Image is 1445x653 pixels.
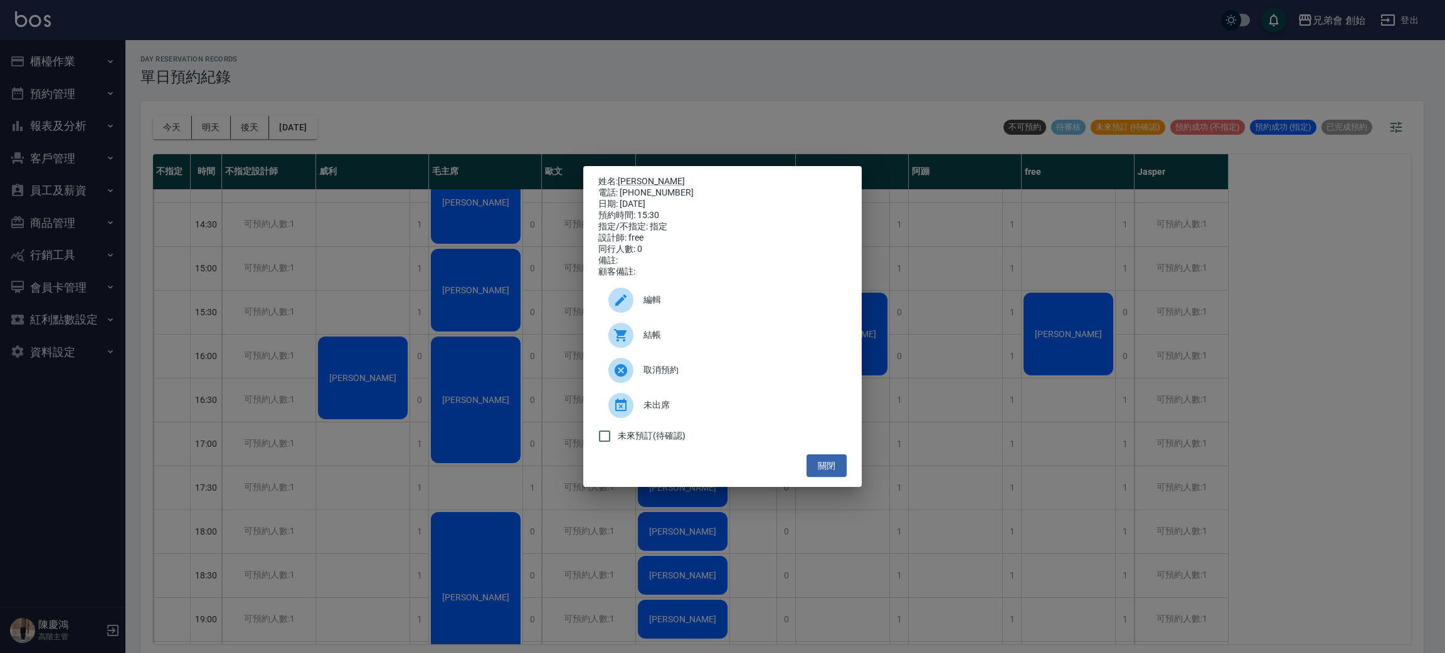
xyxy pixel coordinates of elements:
[807,454,847,478] button: 關閉
[643,328,837,342] span: 結帳
[598,244,847,255] div: 同行人數: 0
[643,399,837,412] span: 未出席
[598,283,847,318] div: 編輯
[598,232,847,244] div: 設計師: free
[598,388,847,423] div: 未出席
[618,176,685,186] a: [PERSON_NAME]
[598,353,847,388] div: 取消預約
[618,429,685,442] span: 未來預訂(待確認)
[598,255,847,266] div: 備註:
[643,363,837,377] span: 取消預約
[598,221,847,232] div: 指定/不指定: 指定
[598,176,847,187] p: 姓名:
[643,293,837,306] span: 編輯
[598,210,847,221] div: 預約時間: 15:30
[598,187,847,199] div: 電話: [PHONE_NUMBER]
[598,318,847,353] a: 結帳
[598,266,847,278] div: 顧客備註:
[598,199,847,210] div: 日期: [DATE]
